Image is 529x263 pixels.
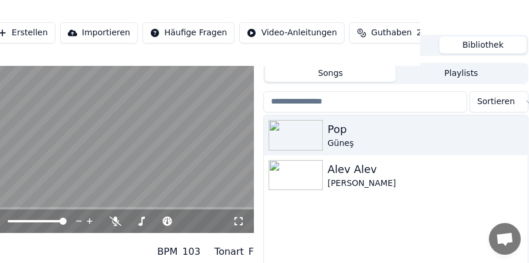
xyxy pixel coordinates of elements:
span: 2 [416,27,422,39]
div: BPM [157,245,177,259]
div: Pop [328,121,523,138]
div: Güneş [328,138,523,149]
button: Guthaben2 [349,22,429,44]
div: Tonart [214,245,244,259]
a: Chat öffnen [489,223,521,255]
div: Alev Alev [328,161,523,178]
button: Playlists [396,65,527,82]
span: Guthaben [371,27,412,39]
div: [PERSON_NAME] [328,178,523,189]
span: Sortieren [477,96,515,108]
button: Songs [265,65,396,82]
button: Importieren [60,22,138,44]
button: Video-Anleitungen [239,22,345,44]
div: F [249,245,254,259]
button: Bibliothek [439,36,527,54]
div: 103 [183,245,201,259]
button: Häufige Fragen [143,22,235,44]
